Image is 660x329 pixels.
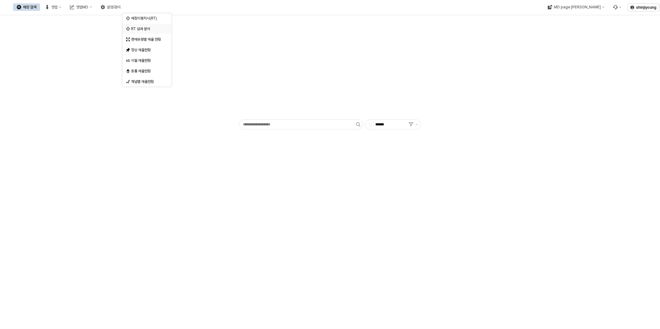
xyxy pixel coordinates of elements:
[66,3,96,11] button: 영업MD
[131,26,164,31] div: RT 성과 분석
[131,37,164,42] div: 판매유형별 매출 현황
[131,47,164,52] div: 정상 매출현황
[76,5,88,9] div: 영업MD
[131,79,164,84] div: 채널별 매출현황
[628,3,659,11] button: shinjiyoung
[554,5,601,9] div: MD page [PERSON_NAME]
[544,3,608,11] div: MD page 이동
[131,16,164,21] div: 매장이동지시(RT)
[13,3,40,11] button: 매장 검색
[131,58,164,63] div: 이월 매출현황
[97,3,124,11] button: 설정/관리
[636,5,657,10] p: shinjiyoung
[107,5,121,9] div: 설정/관리
[51,5,57,9] div: 영업
[23,5,36,9] div: 매장 검색
[413,120,421,129] button: 제안 사항 표시
[544,3,608,11] button: MD page [PERSON_NAME]
[610,3,625,11] div: Menu item 6
[122,13,172,87] div: Select an option
[131,69,164,74] div: 용품 매출현황
[41,3,65,11] button: 영업
[369,122,374,127] span: -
